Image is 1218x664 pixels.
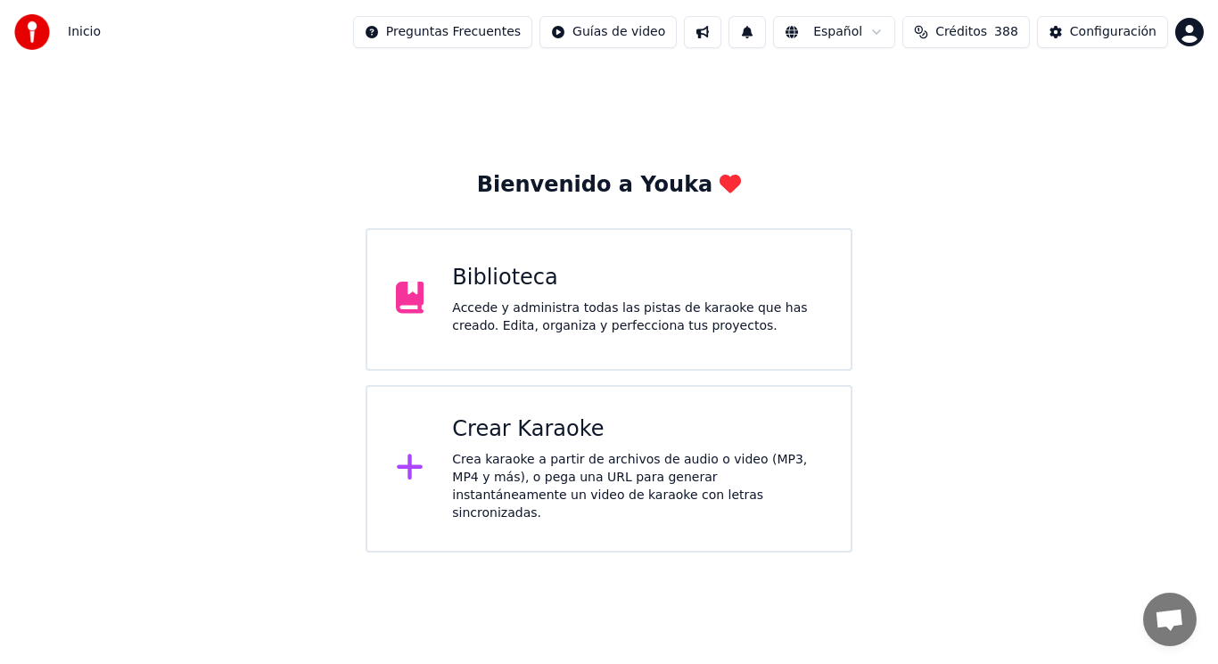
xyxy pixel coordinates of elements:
span: 388 [994,23,1018,41]
div: Accede y administra todas las pistas de karaoke que has creado. Edita, organiza y perfecciona tus... [452,299,822,335]
button: Guías de video [539,16,677,48]
span: Inicio [68,23,101,41]
div: Configuración [1070,23,1156,41]
div: Crea karaoke a partir de archivos de audio o video (MP3, MP4 y más), o pega una URL para generar ... [452,451,822,522]
span: Créditos [935,23,987,41]
div: Chat abierto [1143,593,1197,646]
button: Preguntas Frecuentes [353,16,532,48]
img: youka [14,14,50,50]
button: Créditos388 [902,16,1030,48]
div: Crear Karaoke [452,415,822,444]
div: Biblioteca [452,264,822,292]
nav: breadcrumb [68,23,101,41]
div: Bienvenido a Youka [477,171,742,200]
button: Configuración [1037,16,1168,48]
